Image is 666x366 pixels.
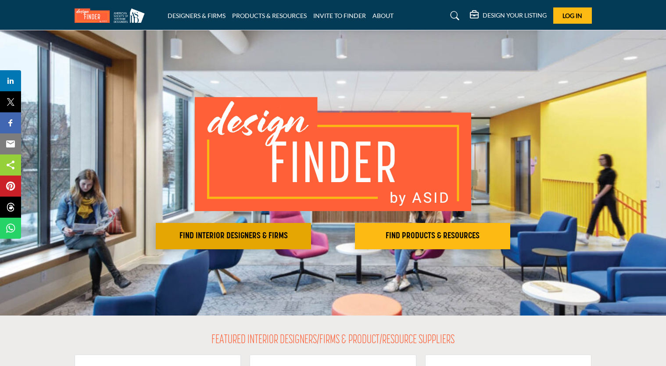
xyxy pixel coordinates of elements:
h2: FIND INTERIOR DESIGNERS & FIRMS [158,231,308,241]
button: Log In [553,7,592,24]
a: PRODUCTS & RESOURCES [232,12,307,19]
a: ABOUT [372,12,394,19]
a: Search [442,9,465,23]
a: DESIGNERS & FIRMS [168,12,226,19]
button: FIND INTERIOR DESIGNERS & FIRMS [156,223,311,249]
span: Log In [562,12,582,19]
div: DESIGN YOUR LISTING [470,11,547,21]
img: Site Logo [75,8,149,23]
h5: DESIGN YOUR LISTING [483,11,547,19]
img: image [195,97,471,211]
button: FIND PRODUCTS & RESOURCES [355,223,510,249]
h2: FEATURED INTERIOR DESIGNERS/FIRMS & PRODUCT/RESOURCE SUPPLIERS [211,333,455,348]
h2: FIND PRODUCTS & RESOURCES [358,231,508,241]
a: INVITE TO FINDER [313,12,366,19]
